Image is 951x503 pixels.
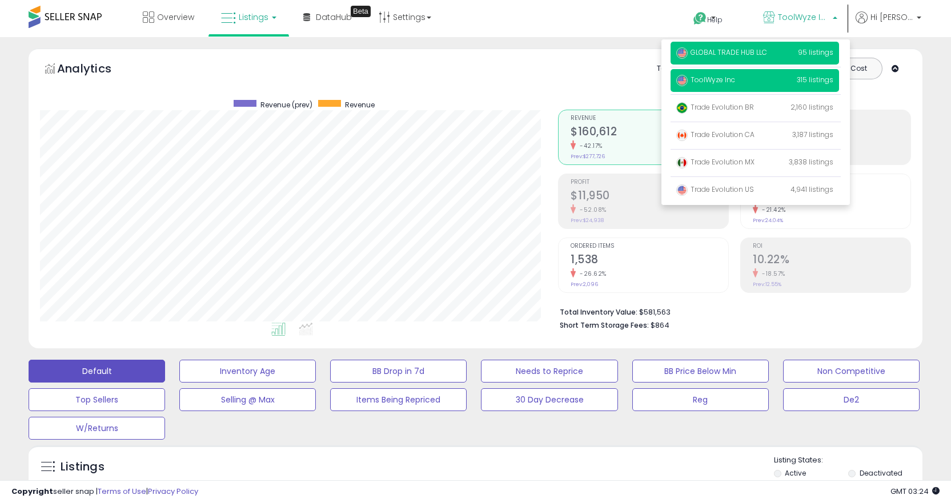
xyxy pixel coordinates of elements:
strong: Copyright [11,486,53,497]
h2: 10.22% [753,253,910,268]
img: brazil.png [676,102,688,114]
span: Trade Evolution CA [676,130,755,139]
span: 3,187 listings [792,130,833,139]
span: ROI [753,243,910,250]
button: Inventory Age [179,360,316,383]
p: Listing States: [774,455,922,466]
small: -21.42% [758,206,786,214]
span: GLOBAL TRADE HUB LLC [676,47,767,57]
span: 2,160 listings [791,102,833,112]
label: Active [785,468,806,478]
span: 4,941 listings [791,184,833,194]
span: Trade Evolution US [676,184,754,194]
span: Revenue (prev) [260,100,312,110]
small: Prev: 2,096 [571,281,598,288]
small: Prev: 24.04% [753,217,783,224]
div: Totals For [657,63,701,74]
span: Revenue [571,115,728,122]
button: Default [29,360,165,383]
a: Privacy Policy [148,486,198,497]
h5: Analytics [57,61,134,79]
button: 30 Day Decrease [481,388,617,411]
small: Prev: 12.55% [753,281,781,288]
span: $864 [651,320,669,331]
button: Needs to Reprice [481,360,617,383]
span: Trade Evolution BR [676,102,754,112]
button: Non Competitive [783,360,920,383]
span: 3,838 listings [789,157,833,167]
span: ToolWyze Inc [778,11,829,23]
li: $581,563 [560,304,902,318]
span: Profit [571,179,728,186]
span: Ordered Items [571,243,728,250]
b: Total Inventory Value: [560,307,637,317]
small: -52.08% [576,206,607,214]
div: Tooltip anchor [351,6,371,17]
button: Items Being Repriced [330,388,467,411]
i: Get Help [693,11,707,26]
label: Deactivated [860,468,902,478]
span: ToolWyze Inc [676,75,735,84]
span: Listings [239,11,268,23]
button: BB Price Below Min [632,360,769,383]
small: -42.17% [576,142,603,150]
img: canada.png [676,130,688,141]
span: Help [707,15,723,25]
small: Prev: $277,726 [571,153,605,160]
h2: 1,538 [571,253,728,268]
button: Reg [632,388,769,411]
span: 95 listings [798,47,833,57]
span: 2025-10-14 03:24 GMT [890,486,940,497]
small: Prev: $24,938 [571,217,604,224]
img: usa.png [676,47,688,59]
button: Selling @ Max [179,388,316,411]
button: W/Returns [29,417,165,440]
img: usa.png [676,75,688,86]
a: Hi [PERSON_NAME] [856,11,921,37]
span: DataHub [316,11,352,23]
h2: $11,950 [571,189,728,204]
span: Revenue [345,100,375,110]
span: Hi [PERSON_NAME] [870,11,913,23]
small: -26.62% [576,269,607,278]
button: BB Drop in 7d [330,360,467,383]
b: Short Term Storage Fees: [560,320,649,330]
h2: $160,612 [571,125,728,140]
div: seller snap | | [11,486,198,497]
span: 315 listings [797,75,833,84]
span: Overview [157,11,194,23]
img: mexico.png [676,157,688,168]
img: usa.png [676,184,688,196]
h5: Listings [61,459,105,475]
a: Terms of Use [98,486,146,497]
button: De2 [783,388,920,411]
span: Trade Evolution MX [676,157,755,167]
a: Help [684,3,745,37]
button: Top Sellers [29,388,165,411]
small: -18.57% [758,269,785,278]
